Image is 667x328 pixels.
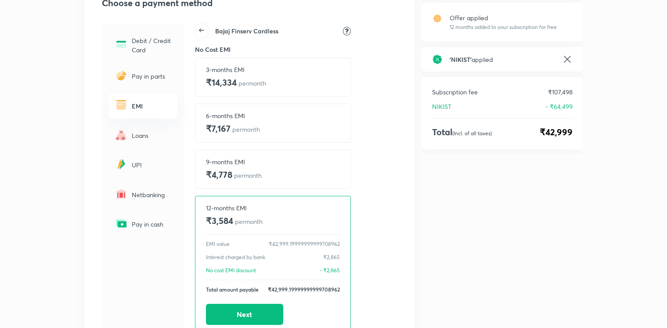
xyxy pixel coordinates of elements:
h4: ₹7,167 [206,122,260,135]
p: per month [238,79,266,87]
img: - [114,157,128,171]
h6: applied [450,55,555,64]
img: offer [432,13,443,24]
p: 9-months EMI [206,157,262,166]
p: ₹107,498 [548,87,573,97]
h6: No Cost EMI [195,45,390,54]
h6: Total amount payable [206,285,259,293]
button: Next [206,304,283,325]
p: No cost EMI discount [206,267,256,274]
p: Netbanking [132,190,172,199]
h6: ₹42,999.19999999999708962 [268,285,340,293]
p: Subscription fee [432,87,478,97]
p: Pay in parts [132,72,172,81]
p: Debit / Credit Card [132,36,172,54]
p: UPI [132,160,172,169]
p: Interest charged by bank [206,253,265,261]
h4: ₹3,584 [206,214,263,227]
img: - [114,187,128,201]
p: 6-months EMI [206,111,260,120]
h6: EMI [132,101,172,111]
p: - ₹2,865 [320,267,340,274]
img: - [114,68,128,83]
img: - [114,216,128,231]
span: ' NIKIST ' [450,55,472,64]
p: Loans [132,131,172,140]
img: - [114,128,128,142]
p: - ₹64,499 [545,102,573,111]
p: 12 months added to your subscription for free [450,23,557,31]
img: - [114,98,128,112]
p: NIKIST [432,102,451,111]
p: EMI value [206,240,230,248]
h4: Total [432,126,492,139]
h4: ₹14,334 [206,76,266,89]
p: (Incl. of all taxes) [452,130,492,137]
h6: Bajaj Finserv Cardless [215,27,278,36]
img: - [114,37,128,51]
p: per month [235,217,263,226]
p: per month [232,125,260,133]
p: 3-months EMI [206,65,266,74]
p: Offer applied [450,13,557,22]
p: Pay in cash [132,220,172,229]
p: per month [234,171,262,180]
p: 12-months EMI [206,203,263,213]
p: ₹2,865 [323,253,340,261]
p: ₹42,999.19999999999708962 [269,240,340,248]
span: ₹42,999 [540,126,573,139]
h4: ₹4,778 [206,168,262,181]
